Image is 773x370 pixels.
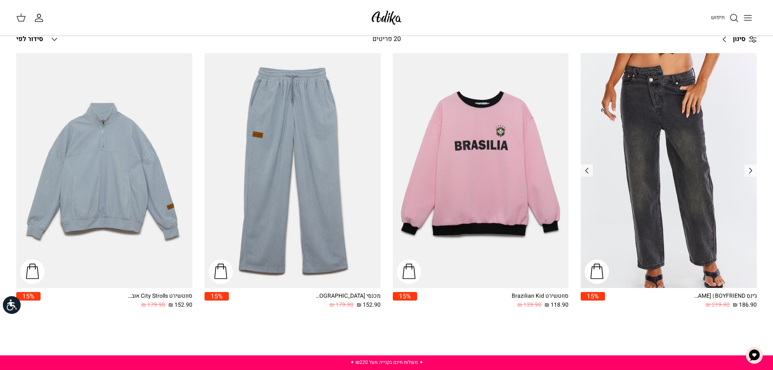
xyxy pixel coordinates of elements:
[205,292,229,301] span: 15%
[711,13,725,21] span: חיפוש
[16,292,41,301] span: 15%
[316,292,381,301] div: מכנסי [GEOGRAPHIC_DATA]
[733,34,745,45] span: סינון
[545,301,568,309] span: 118.90 ₪
[301,34,472,45] div: 20 פריטים
[329,301,353,309] span: 179.90 ₪
[504,292,568,301] div: סווטשירט Brazilian Kid
[581,164,593,177] a: Previous
[205,53,381,288] a: מכנסי טרנינג City strolls
[16,30,59,48] button: סידור לפי
[16,292,41,309] a: 15%
[605,292,757,309] a: ג׳ינס All Or Nothing [PERSON_NAME] | BOYFRIEND 186.90 ₪ 219.90 ₪
[745,164,757,177] a: Previous
[393,292,417,309] a: 15%
[581,53,757,288] a: ג׳ינס All Or Nothing קריס-קרוס | BOYFRIEND
[717,30,757,49] a: סינון
[517,301,541,309] span: 139.90 ₪
[393,292,417,301] span: 15%
[41,292,192,309] a: סווטשירט City Strolls אוברסייז 152.90 ₪ 179.90 ₪
[692,292,757,301] div: ג׳ינס All Or Nothing [PERSON_NAME] | BOYFRIEND
[127,292,192,301] div: סווטשירט City Strolls אוברסייז
[34,13,47,23] a: החשבון שלי
[742,343,767,368] button: צ'אט
[706,301,730,309] span: 219.90 ₪
[733,301,757,309] span: 186.90 ₪
[417,292,569,309] a: סווטשירט Brazilian Kid 118.90 ₪ 139.90 ₪
[739,9,757,27] button: Toggle menu
[357,301,381,309] span: 152.90 ₪
[205,292,229,309] a: 15%
[581,292,605,309] a: 15%
[581,292,605,301] span: 15%
[369,8,404,27] img: Adika IL
[711,13,739,23] a: חיפוש
[393,53,569,288] a: סווטשירט Brazilian Kid
[350,359,423,366] a: ✦ משלוח חינם בקנייה מעל ₪220 ✦
[141,301,165,309] span: 179.90 ₪
[229,292,381,309] a: מכנסי [GEOGRAPHIC_DATA] 152.90 ₪ 179.90 ₪
[168,301,192,309] span: 152.90 ₪
[16,53,192,288] a: סווטשירט City Strolls אוברסייז
[16,34,43,44] span: סידור לפי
